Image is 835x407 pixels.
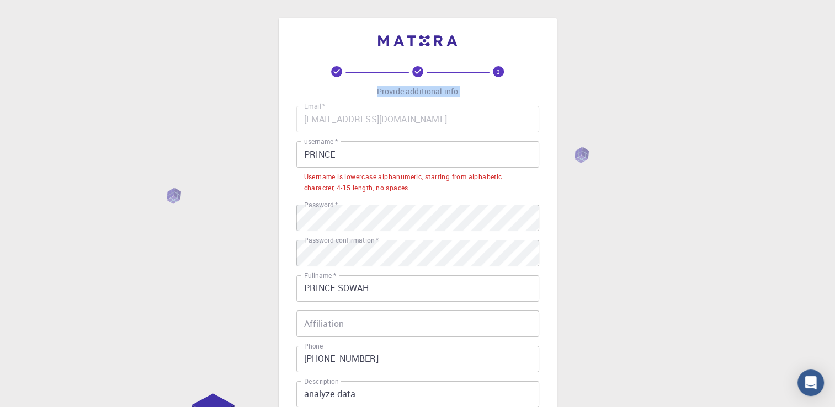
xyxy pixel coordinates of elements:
[304,377,339,386] label: Description
[304,271,336,280] label: Fullname
[377,86,458,97] p: Provide additional info
[304,235,379,245] label: Password confirmation
[304,137,338,146] label: username
[304,200,338,210] label: Password
[797,369,824,396] div: Open Intercom Messenger
[304,341,323,351] label: Phone
[304,101,325,111] label: Email
[304,172,531,194] div: Username is lowercase alphanumeric, starting from alphabetic character, 4-15 length, no spaces
[497,68,500,76] text: 3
